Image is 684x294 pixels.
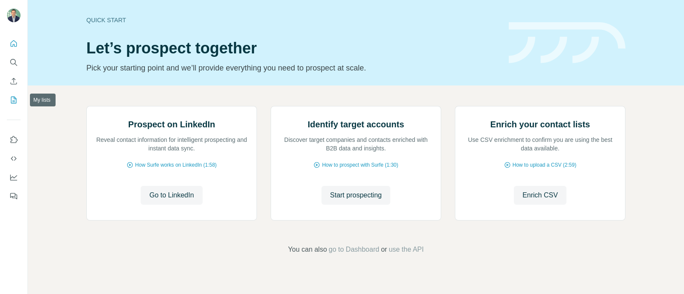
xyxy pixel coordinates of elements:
h1: Let’s prospect together [86,40,498,57]
span: How to upload a CSV (2:59) [513,161,576,169]
span: How to prospect with Surfe (1:30) [322,161,398,169]
button: Go to LinkedIn [141,186,202,205]
button: Feedback [7,188,21,204]
p: Pick your starting point and we’ll provide everything you need to prospect at scale. [86,62,498,74]
button: Enrich CSV [7,73,21,89]
span: Start prospecting [330,190,382,200]
button: Use Surfe on LinkedIn [7,132,21,147]
span: Go to LinkedIn [149,190,194,200]
span: How Surfe works on LinkedIn (1:58) [135,161,217,169]
button: Enrich CSV [514,186,566,205]
h2: Prospect on LinkedIn [128,118,215,130]
img: banner [509,22,625,64]
img: Avatar [7,9,21,22]
button: use the API [389,244,424,255]
button: Quick start [7,36,21,51]
button: Start prospecting [321,186,390,205]
span: or [381,244,387,255]
p: Reveal contact information for intelligent prospecting and instant data sync. [95,135,248,153]
p: Use CSV enrichment to confirm you are using the best data available. [464,135,616,153]
h2: Enrich your contact lists [490,118,590,130]
button: go to Dashboard [329,244,379,255]
button: My lists [7,92,21,108]
h2: Identify target accounts [308,118,404,130]
button: Use Surfe API [7,151,21,166]
span: Enrich CSV [522,190,558,200]
p: Discover target companies and contacts enriched with B2B data and insights. [280,135,432,153]
div: Quick start [86,16,498,24]
button: Search [7,55,21,70]
button: Dashboard [7,170,21,185]
span: You can also [288,244,327,255]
